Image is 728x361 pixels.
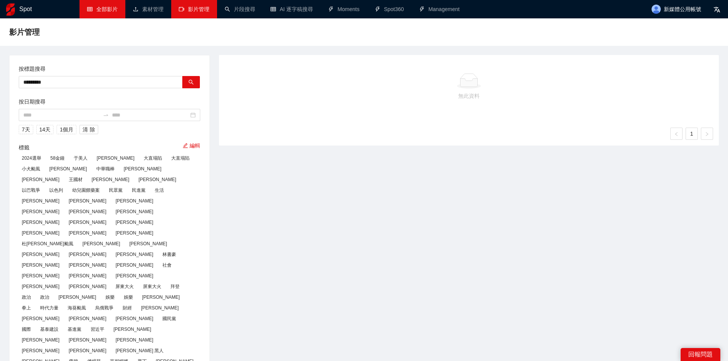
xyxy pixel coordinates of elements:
span: right [705,132,709,136]
span: [PERSON_NAME] [19,282,63,291]
span: 基泰建設 [37,325,62,333]
span: 政治 [37,293,52,301]
img: logo [6,3,15,16]
div: 回報問題 [681,348,720,361]
span: [PERSON_NAME] [66,272,110,280]
span: 中華職棒 [93,165,118,173]
a: thunderboltSpot360 [375,6,404,12]
span: [PERSON_NAME] [79,240,123,248]
span: [PERSON_NAME] [66,229,110,237]
span: [PERSON_NAME] [19,314,63,323]
span: video-camera [179,6,184,12]
span: [PERSON_NAME] [139,293,183,301]
span: 于美人 [71,154,91,162]
span: swap-right [103,112,109,118]
button: 1個月 [57,125,76,134]
span: [PERSON_NAME] [112,229,156,237]
span: [PERSON_NAME] [66,218,110,227]
span: [PERSON_NAME] [19,261,63,269]
li: 1 [686,128,698,140]
span: 7 [22,125,25,134]
a: table全部影片 [87,6,118,12]
a: 1 [686,128,697,139]
span: [PERSON_NAME] [112,250,156,259]
button: left [670,128,683,140]
span: [PERSON_NAME] [112,207,156,216]
span: 拜登 [167,282,183,291]
span: [PERSON_NAME] [19,175,63,184]
span: 14 [39,125,45,134]
li: 上一頁 [670,128,683,140]
span: 屏東大火 [140,282,164,291]
span: [PERSON_NAME] [126,240,170,248]
span: 時代力量 [37,304,62,312]
span: 王國材 [66,175,86,184]
button: 清除 [79,125,98,134]
span: 林書豪 [159,250,179,259]
span: 屏東大火 [112,282,137,291]
span: 習近平 [88,325,107,333]
button: 14天 [36,125,54,134]
span: 大直塌陷 [168,154,193,162]
span: to [103,112,109,118]
span: [PERSON_NAME] [66,314,110,323]
span: [PERSON_NAME] [112,272,156,280]
span: 國民黨 [159,314,179,323]
span: 民眾黨 [106,186,126,194]
span: left [674,132,679,136]
span: 幼兒園餵藥案 [69,186,103,194]
span: [PERSON_NAME] [121,165,165,173]
span: [PERSON_NAME] [66,346,110,355]
div: 無此資料 [231,92,707,100]
span: 生活 [152,186,167,194]
span: 烏俄戰爭 [92,304,117,312]
span: 民進黨 [129,186,149,194]
span: [PERSON_NAME] [66,336,110,344]
li: 下一頁 [701,128,713,140]
span: 大直塌陷 [141,154,165,162]
a: thunderboltMoments [328,6,360,12]
span: [PERSON_NAME] [19,272,63,280]
span: [PERSON_NAME] [55,293,99,301]
span: [PERSON_NAME] [94,154,138,162]
span: 財經 [120,304,135,312]
button: right [701,128,713,140]
span: 娛樂 [121,293,136,301]
span: [PERSON_NAME] [138,304,182,312]
span: 海葵颱風 [65,304,89,312]
button: search [182,76,200,88]
span: 國際 [19,325,34,333]
span: [PERSON_NAME] [19,250,63,259]
span: 影片管理 [9,26,40,38]
span: [PERSON_NAME] [112,218,156,227]
span: [PERSON_NAME] [19,336,63,344]
span: 影片管理 [188,6,209,12]
img: avatar [652,5,661,14]
span: [PERSON_NAME] [89,175,133,184]
span: 基進黨 [65,325,84,333]
span: [PERSON_NAME] [110,325,154,333]
span: 58金鐘 [47,154,68,162]
label: 按標題搜尋 [19,65,45,73]
span: edit [183,143,188,148]
span: 政治 [19,293,34,301]
span: 娛樂 [102,293,118,301]
span: [PERSON_NAME] [19,197,63,205]
a: search片段搜尋 [225,6,255,12]
span: [PERSON_NAME] [19,218,63,227]
span: [PERSON_NAME] [112,314,156,323]
span: [PERSON_NAME] 黑人 [112,346,167,355]
span: [PERSON_NAME] [66,282,110,291]
span: 杜[PERSON_NAME]颱風 [19,240,76,248]
a: 編輯 [183,142,200,149]
span: search [188,79,194,86]
span: 小犬颱風 [19,165,43,173]
span: [PERSON_NAME] [66,250,110,259]
span: [PERSON_NAME] [19,346,63,355]
span: [PERSON_NAME] [66,207,110,216]
span: [PERSON_NAME] [66,197,110,205]
a: tableAI 逐字稿搜尋 [271,6,313,12]
span: [PERSON_NAME] [112,197,156,205]
span: 社會 [159,261,175,269]
span: [PERSON_NAME] [46,165,90,173]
